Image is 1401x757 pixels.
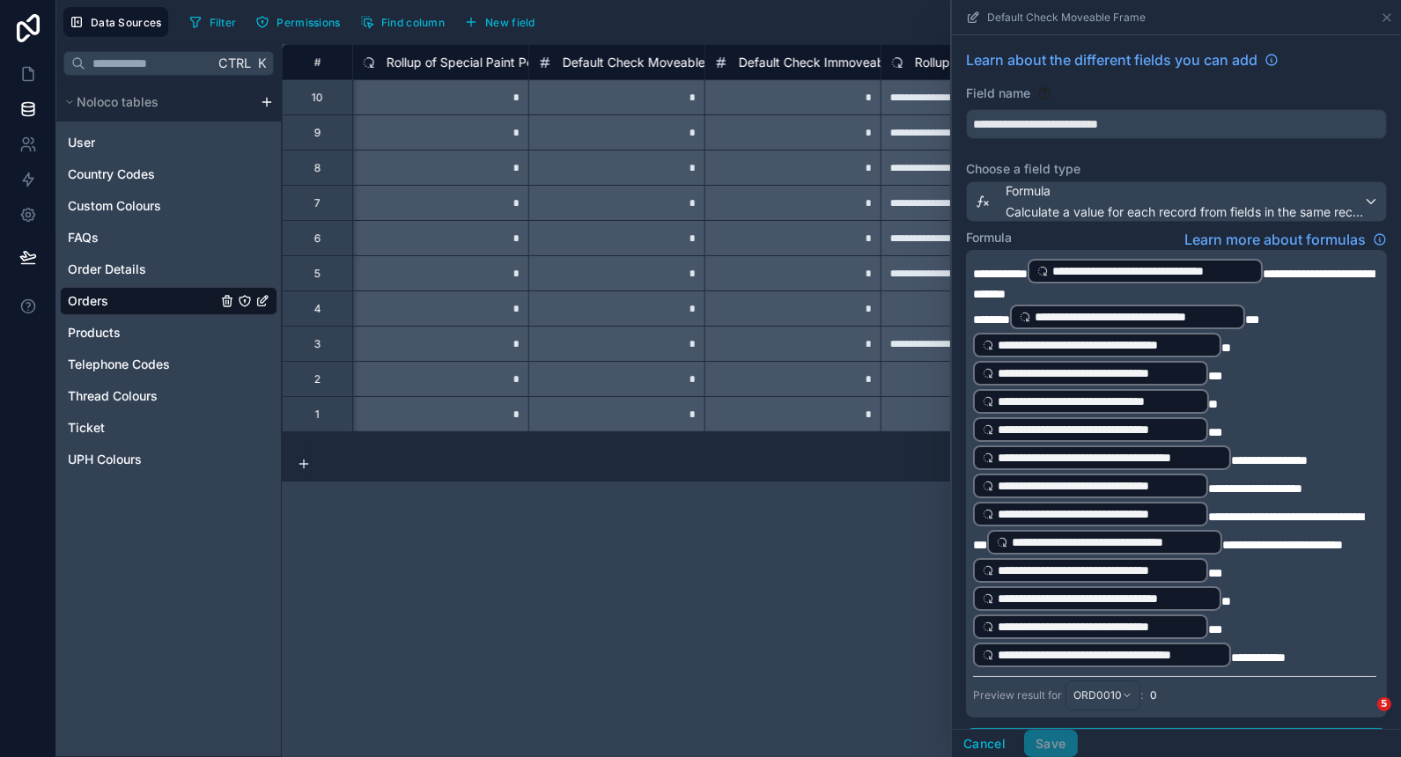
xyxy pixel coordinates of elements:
[1150,688,1157,702] span: 0
[915,54,1116,71] span: Rollup of Moveable Paint for Setup
[60,382,277,410] div: Thread Colours
[314,196,321,210] div: 7
[210,16,237,29] span: Filter
[315,408,320,422] div: 1
[1184,229,1366,250] span: Learn more about formulas
[68,324,121,342] span: Products
[312,91,323,105] div: 10
[60,90,253,114] button: Noloco tables
[966,160,1387,178] label: Choose a field type
[354,9,451,35] button: Find column
[60,414,277,442] div: Ticket
[60,255,277,283] div: Order Details
[563,54,745,71] span: Default Check Moveable Frame
[296,55,339,69] div: #
[458,9,542,35] button: New field
[381,16,445,29] span: Find column
[68,229,99,246] span: FAQs
[1073,688,1122,702] span: ORD0010
[249,9,346,35] button: Permissions
[68,356,170,373] span: Telephone Codes
[966,49,1257,70] span: Learn about the different fields you can add
[63,7,168,37] button: Data Sources
[255,57,268,70] span: K
[314,161,321,175] div: 8
[485,16,535,29] span: New field
[60,350,277,378] div: Telephone Codes
[314,267,321,281] div: 5
[387,54,608,71] span: Rollup of Special Paint Power Modules
[77,93,159,111] span: Noloco tables
[60,192,277,220] div: Custom Colours
[966,85,1030,102] label: Field name
[966,181,1387,222] button: FormulaCalculate a value for each record from fields in the same record
[249,9,353,35] a: Permissions
[56,83,281,481] div: scrollable content
[1377,697,1391,711] span: 5
[314,337,321,351] div: 3
[966,229,1012,246] label: Formula
[68,387,158,405] span: Thread Colours
[182,9,243,35] button: Filter
[314,232,321,246] div: 6
[68,451,142,468] span: UPH Colours
[973,680,1143,710] div: Preview result for :
[68,292,108,310] span: Orders
[739,54,927,71] span: Default Check Immoveable Paint
[91,16,162,29] span: Data Sources
[1065,680,1140,710] button: ORD0010
[966,49,1279,70] a: Learn about the different fields you can add
[1341,697,1383,739] iframe: Intercom live chat
[314,126,321,140] div: 9
[60,160,277,188] div: Country Codes
[60,287,277,315] div: Orders
[68,261,146,278] span: Order Details
[314,372,321,386] div: 2
[1184,229,1387,250] a: Learn more about formulas
[1006,182,1363,200] span: Formula
[68,197,161,215] span: Custom Colours
[60,129,277,157] div: User
[217,52,253,74] span: Ctrl
[60,319,277,347] div: Products
[1006,203,1363,221] span: Calculate a value for each record from fields in the same record
[60,224,277,252] div: FAQs
[68,165,155,183] span: Country Codes
[314,302,321,316] div: 4
[68,134,95,151] span: User
[60,445,277,474] div: UPH Colours
[68,419,105,437] span: Ticket
[277,16,340,29] span: Permissions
